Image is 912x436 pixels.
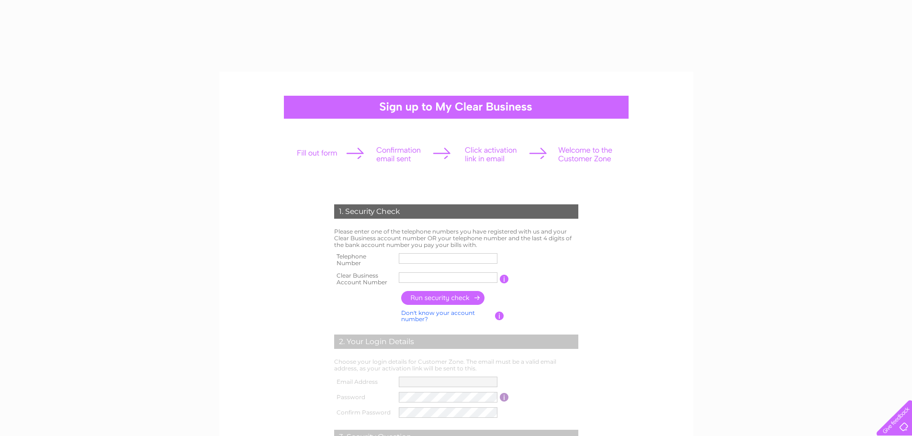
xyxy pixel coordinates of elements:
div: 1. Security Check [334,204,578,219]
th: Email Address [332,374,397,390]
input: Information [500,275,509,283]
th: Telephone Number [332,250,397,269]
th: Clear Business Account Number [332,269,397,289]
a: Don't know your account number? [401,309,475,323]
td: Choose your login details for Customer Zone. The email must be a valid email address, as your act... [332,356,581,374]
input: Information [495,312,504,320]
th: Password [332,390,397,405]
div: 2. Your Login Details [334,335,578,349]
td: Please enter one of the telephone numbers you have registered with us and your Clear Business acc... [332,226,581,250]
th: Confirm Password [332,405,397,420]
input: Information [500,393,509,402]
